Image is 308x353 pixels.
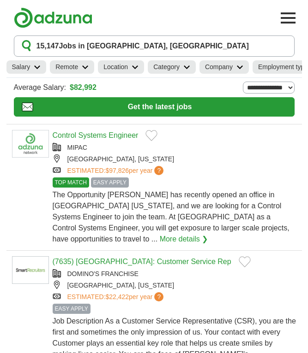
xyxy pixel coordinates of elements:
a: ESTIMATED:$22,422per year? [67,292,166,302]
div: DOMINO'S FRANCHISE [53,269,296,279]
a: Location [98,60,144,74]
span: 15,147 [36,41,59,52]
img: Adzuna logo [14,7,92,28]
span: EASY APPLY [91,177,129,188]
div: MIPAC [53,143,296,153]
img: Company logo [12,256,49,284]
button: 15,147Jobs in [GEOGRAPHIC_DATA], [GEOGRAPHIC_DATA] [14,35,295,57]
h2: Location [103,62,128,72]
a: More details ❯ [160,234,208,245]
span: TOP MATCH [53,177,89,188]
h2: Company [205,62,233,72]
button: Add to favorite jobs [239,256,251,267]
h2: Salary [12,62,30,72]
a: Salary [6,60,47,74]
div: [GEOGRAPHIC_DATA], [US_STATE] [53,154,296,164]
h2: Category [153,62,180,72]
button: Get the latest jobs [14,97,295,117]
button: Add to favorite jobs [145,130,157,141]
span: The Opportunity [PERSON_NAME] has recently opened an office in [GEOGRAPHIC_DATA] [US_STATE], and ... [53,191,290,243]
span: ? [154,292,163,301]
span: $97,826 [105,167,129,174]
a: Control Systems Engineer [53,131,139,139]
span: $22,422 [105,293,129,300]
a: Category [148,60,196,74]
a: $82,992 [70,82,97,93]
h1: Jobs in [GEOGRAPHIC_DATA], [GEOGRAPHIC_DATA] [36,41,249,52]
a: (7635) [GEOGRAPHIC_DATA]: Customer Service Rep [53,258,231,265]
h2: Remote [55,62,78,72]
span: EASY APPLY [53,304,91,314]
a: ESTIMATED:$97,826per year? [67,166,166,176]
span: ? [154,166,163,175]
span: Get the latest jobs [33,101,287,112]
div: Average Salary: [14,82,295,94]
div: [GEOGRAPHIC_DATA], [US_STATE] [53,281,296,290]
h2: Employment type [258,62,308,72]
button: Toggle main navigation menu [278,8,298,28]
img: Company logo [12,130,49,158]
a: Company [199,60,249,74]
a: Remote [50,60,94,74]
